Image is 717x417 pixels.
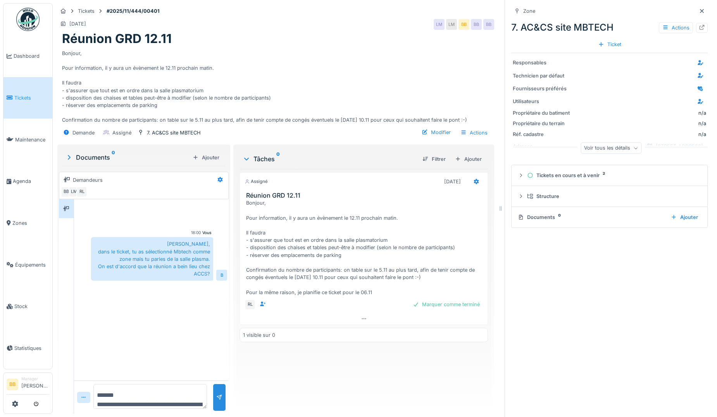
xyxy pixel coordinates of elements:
[12,219,49,227] span: Zones
[457,127,491,138] div: Actions
[65,153,190,162] div: Documents
[523,7,535,15] div: Zone
[3,77,52,119] a: Tickets
[78,7,95,15] div: Tickets
[574,120,706,127] div: n/a
[91,237,213,281] div: [PERSON_NAME], dans le ticket, tu as sélectionné Mbtech comme zone mais tu parles de la salle pla...
[419,127,454,138] div: Modifier
[14,345,49,352] span: Statistiques
[7,376,49,395] a: BB Manager[PERSON_NAME]
[527,193,698,200] div: Structure
[243,154,416,164] div: Tâches
[72,129,95,136] div: Demande
[513,85,571,92] div: Fournisseurs préférés
[3,286,52,327] a: Stock
[76,186,87,197] div: RL
[13,177,49,185] span: Agenda
[513,120,571,127] div: Propriétaire du terrain
[3,202,52,244] a: Zones
[513,109,571,117] div: Propriétaire du batiment
[659,22,693,33] div: Actions
[7,379,18,390] li: BB
[527,172,698,179] div: Tickets en cours et à venir
[668,212,701,222] div: Ajouter
[14,303,49,310] span: Stock
[62,47,489,124] div: Bonjour, Pour information, il y aura un évènement le 12.11 prochain matin. Il faudra - s'assurer ...
[483,19,494,30] div: BB
[61,186,72,197] div: BB
[245,299,255,310] div: RL
[202,230,212,236] div: Vous
[62,31,172,46] h1: Réunion GRD 12.11
[21,376,49,382] div: Manager
[112,129,131,136] div: Assigné
[595,39,624,50] div: Ticket
[191,230,201,236] div: 18:00
[574,131,706,138] div: n/a
[73,176,103,184] div: Demandeurs
[103,7,163,15] strong: #2025/11/444/00401
[513,72,571,79] div: Technicien par défaut
[15,261,49,269] span: Équipements
[444,178,461,185] div: [DATE]
[513,59,571,66] div: Responsables
[3,119,52,160] a: Maintenance
[515,210,704,224] summary: Documents0Ajouter
[190,152,222,163] div: Ajouter
[698,109,706,117] div: n/a
[112,153,115,162] sup: 0
[515,168,704,183] summary: Tickets en cours et à venir2
[243,331,275,339] div: 1 visible sur 0
[14,52,49,60] span: Dashboard
[276,154,280,164] sup: 0
[518,214,665,221] div: Documents
[419,154,449,164] div: Filtrer
[246,192,484,199] h3: Réunion GRD 12.11
[452,154,485,164] div: Ajouter
[21,376,49,393] li: [PERSON_NAME]
[434,19,445,30] div: LM
[69,186,79,197] div: LM
[513,98,571,105] div: Utilisateurs
[3,244,52,286] a: Équipements
[581,143,641,154] div: Voir tous les détails
[216,270,227,281] div: B
[16,8,40,31] img: Badge_color-CXgf-gQk.svg
[246,199,484,296] div: Bonjour, Pour information, il y aura un évènement le 12.11 prochain matin. Il faudra - s'assurer ...
[458,19,469,30] div: BB
[14,94,49,102] span: Tickets
[3,160,52,202] a: Agenda
[511,21,708,34] div: 7. AC&CS site MBTECH
[245,178,268,185] div: Assigné
[15,136,49,143] span: Maintenance
[69,20,86,28] div: [DATE]
[515,189,704,203] summary: Structure
[471,19,482,30] div: BB
[147,129,201,136] div: 7. AC&CS site MBTECH
[410,299,483,310] div: Marquer comme terminé
[513,131,571,138] div: Réf. cadastre
[446,19,457,30] div: LM
[3,35,52,77] a: Dashboard
[3,327,52,369] a: Statistiques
